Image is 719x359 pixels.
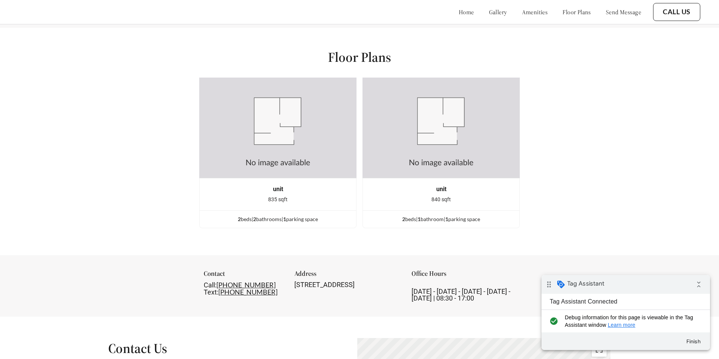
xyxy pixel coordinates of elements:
[283,216,286,222] span: 1
[363,215,519,223] div: bed s | bathroom | parking space
[374,186,508,193] div: unit
[328,49,391,66] h1: Floor Plans
[459,8,474,16] a: home
[663,8,691,16] a: Call Us
[204,281,216,289] span: Call:
[431,196,451,202] span: 840 sqft
[412,270,516,281] div: Office Hours
[6,39,18,54] i: check_circle
[653,3,700,21] button: Call Us
[402,216,405,222] span: 2
[216,281,276,289] a: [PHONE_NUMBER]
[294,281,398,288] div: [STREET_ADDRESS]
[200,215,356,223] div: bed s | bathroom s | parking space
[412,287,510,302] span: [DATE] - [DATE] - [DATE] - [DATE] - [DATE] | 08:30 - 17:00
[362,78,520,178] img: example
[150,2,165,17] i: Collapse debug badge
[26,5,63,12] span: Tag Assistant
[238,216,241,222] span: 2
[204,270,282,281] div: Contact
[211,186,345,193] div: unit
[606,8,641,16] a: send message
[66,47,94,53] a: Learn more
[489,8,507,16] a: gallery
[253,216,256,222] span: 2
[268,196,288,202] span: 835 sqft
[139,60,166,73] button: Finish
[23,39,156,54] span: Debug information for this page is viewable in the Tag Assistant window
[199,78,357,178] img: example
[204,288,218,296] span: Text:
[218,288,277,296] a: [PHONE_NUMBER]
[522,8,548,16] a: amenities
[108,340,322,357] h1: Contact Us
[294,270,398,281] div: Address
[418,216,421,222] span: 1
[445,216,448,222] span: 1
[562,8,591,16] a: floor plans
